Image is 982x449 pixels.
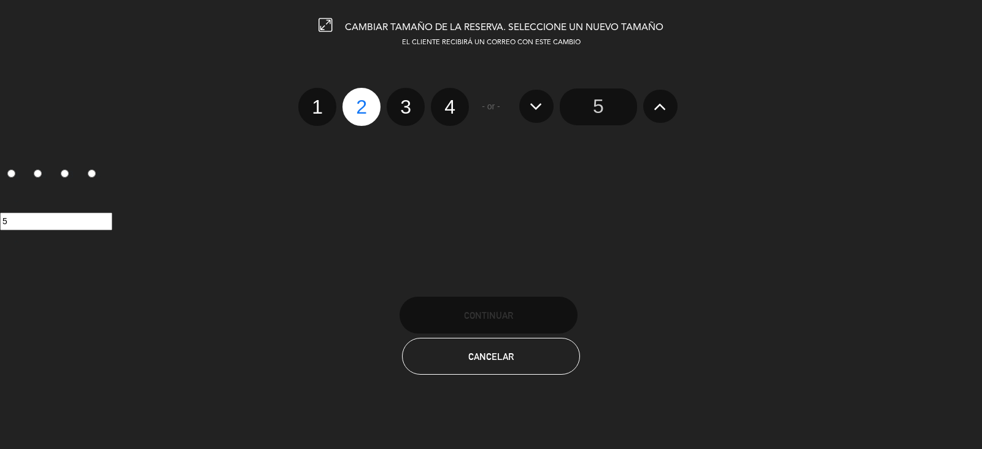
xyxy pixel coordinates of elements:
[61,170,69,178] input: 3
[80,165,107,185] label: 4
[298,88,336,126] label: 1
[54,165,81,185] label: 3
[400,297,578,334] button: Continuar
[387,88,425,126] label: 3
[464,310,513,321] span: Continuar
[431,88,469,126] label: 4
[342,88,381,126] label: 2
[482,100,500,114] span: - or -
[34,170,42,178] input: 2
[88,170,96,178] input: 4
[402,39,581,46] span: EL CLIENTE RECIBIRÁ UN CORREO CON ESTE CAMBIO
[402,338,580,375] button: Cancelar
[27,165,54,185] label: 2
[345,23,663,33] span: CAMBIAR TAMAÑO DE LA RESERVA. SELECCIONE UN NUEVO TAMAÑO
[468,351,514,362] span: Cancelar
[7,170,15,178] input: 1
